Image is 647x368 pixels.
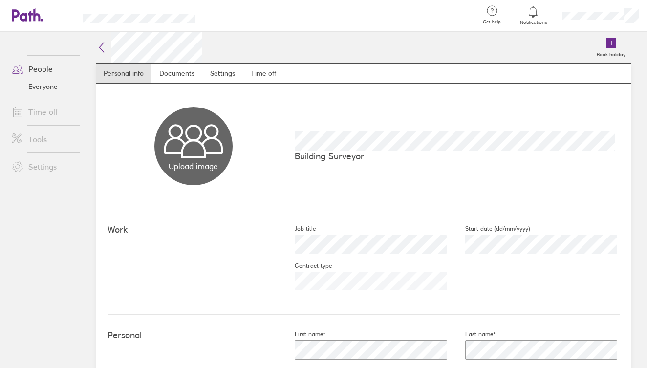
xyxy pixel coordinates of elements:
label: Last name* [450,330,496,338]
h4: Work [108,225,279,235]
a: Time off [4,102,83,122]
label: Book holiday [591,49,631,58]
a: People [4,59,83,79]
p: Building Surveyor [295,151,620,161]
h4: Personal [108,330,279,341]
a: Settings [202,64,243,83]
a: Everyone [4,79,83,94]
label: First name* [279,330,325,338]
span: Get help [476,19,508,25]
a: Notifications [518,5,549,25]
a: Time off [243,64,284,83]
a: Personal info [96,64,151,83]
a: Book holiday [591,32,631,63]
span: Notifications [518,20,549,25]
a: Documents [151,64,202,83]
label: Start date (dd/mm/yyyy) [450,225,530,233]
label: Contract type [279,262,332,270]
a: Tools [4,130,83,149]
label: Job title [279,225,316,233]
a: Settings [4,157,83,176]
